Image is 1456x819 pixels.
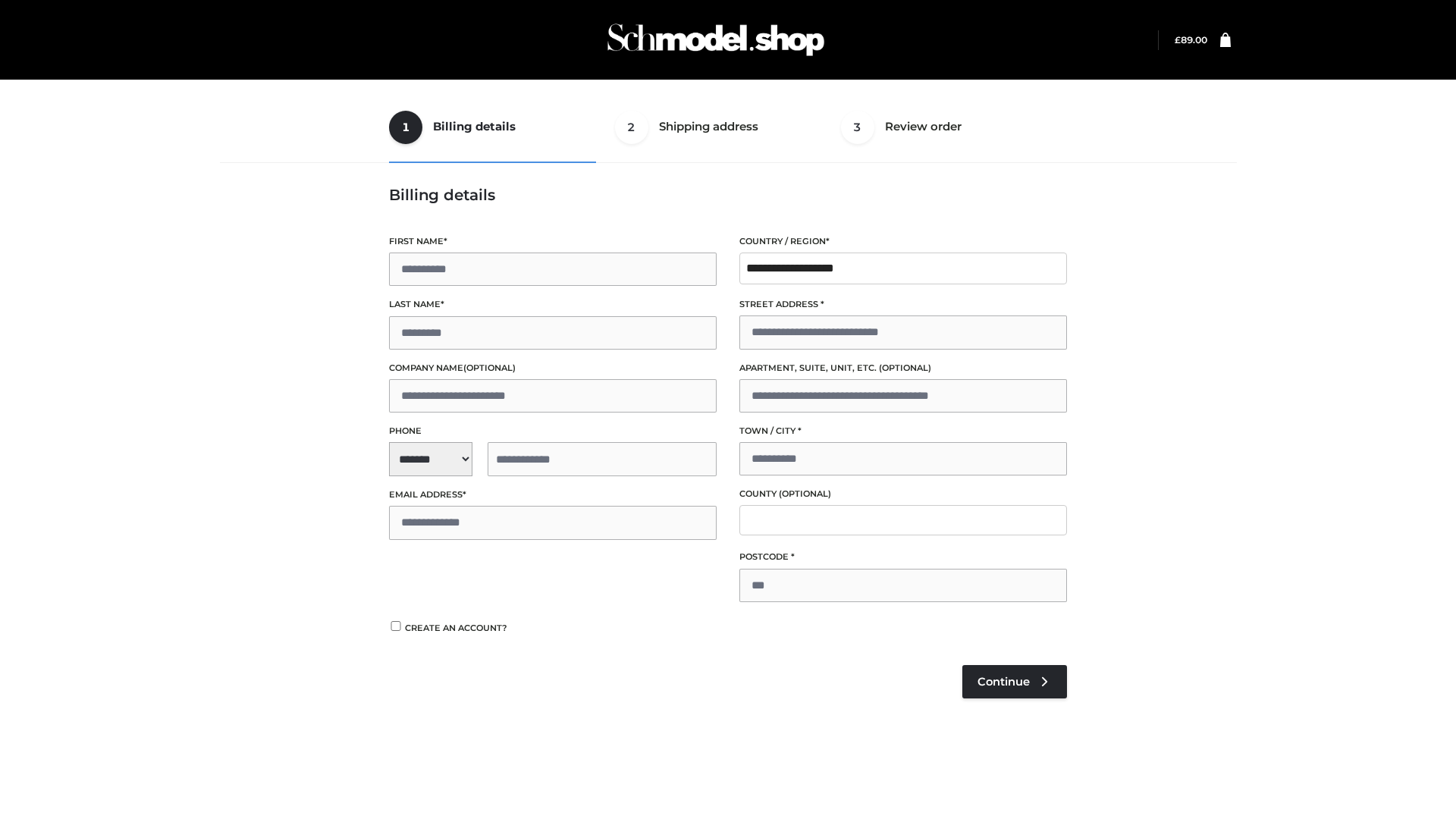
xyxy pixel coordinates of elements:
[739,550,1067,564] label: Postcode
[389,234,717,249] label: First name
[739,487,1067,501] label: County
[389,361,717,375] label: Company name
[739,297,1067,312] label: Street address
[389,424,717,438] label: Phone
[389,488,717,502] label: Email address
[389,186,1067,204] h3: Billing details
[1175,34,1207,45] bdi: 89.00
[977,675,1030,689] span: Continue
[602,10,830,70] img: Schmodel Admin 964
[962,665,1067,698] a: Continue
[389,297,717,312] label: Last name
[739,424,1067,438] label: Town / City
[463,362,516,373] span: (optional)
[739,361,1067,375] label: Apartment, suite, unit, etc.
[779,488,831,499] span: (optional)
[1175,34,1181,45] span: £
[739,234,1067,249] label: Country / Region
[389,621,403,631] input: Create an account?
[1175,34,1207,45] a: £89.00
[405,623,507,633] span: Create an account?
[879,362,931,373] span: (optional)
